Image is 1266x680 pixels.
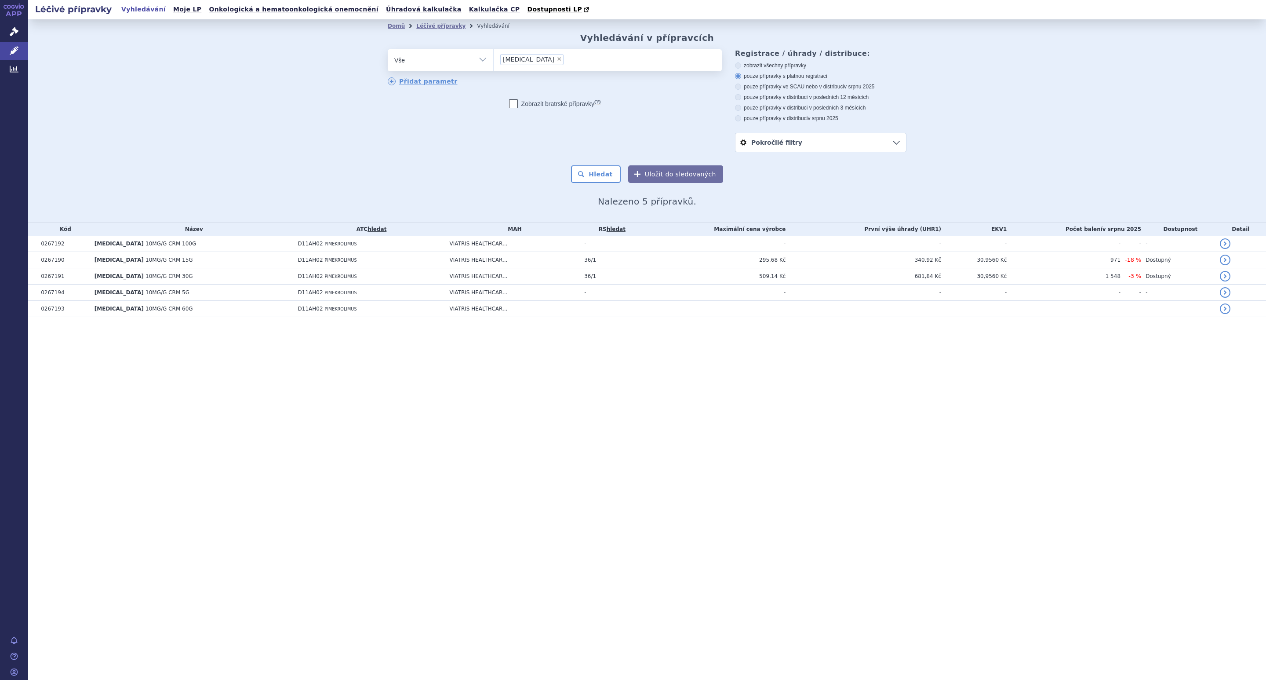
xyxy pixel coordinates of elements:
td: - [941,285,1007,301]
td: - [941,236,1007,252]
td: 0267190 [36,252,90,268]
label: Zobrazit bratrské přípravky [509,99,601,108]
span: 36/1 [584,257,596,263]
span: D11AH02 [298,273,323,279]
span: v srpnu 2025 [844,84,874,90]
a: hledat [367,226,386,232]
th: RS [580,223,640,236]
label: pouze přípravky ve SCAU nebo v distribuci [735,83,906,90]
th: Kód [36,223,90,236]
label: pouze přípravky v distribuci v posledních 12 měsících [735,94,906,101]
span: PIMEKROLIMUS [324,258,357,263]
td: 30,9560 Kč [941,268,1007,285]
td: VIATRIS HEALTHCAR... [445,285,580,301]
span: [MEDICAL_DATA] [95,241,144,247]
td: - [640,285,786,301]
a: Pokročilé filtry [735,133,906,152]
a: detail [1220,255,1230,265]
th: Maximální cena výrobce [640,223,786,236]
h3: Registrace / úhrady / distribuce: [735,49,906,58]
th: MAH [445,223,580,236]
th: Dostupnost [1141,223,1215,236]
label: pouze přípravky s platnou registrací [735,73,906,80]
td: - [1141,285,1215,301]
span: 10MG/G CRM 60G [146,306,193,312]
h2: Léčivé přípravky [28,3,119,15]
span: 36/1 [584,273,596,279]
span: × [557,56,562,62]
a: Léčivé přípravky [416,23,466,29]
td: VIATRIS HEALTHCAR... [445,301,580,317]
td: 1 548 [1007,268,1120,285]
label: pouze přípravky v distribuci [735,115,906,122]
a: detail [1220,303,1230,314]
td: - [1120,236,1141,252]
span: 10MG/G CRM 5G [146,289,189,296]
td: 340,92 Kč [786,252,941,268]
td: VIATRIS HEALTHCAR... [445,236,580,252]
span: [MEDICAL_DATA] [503,56,554,62]
td: - [580,301,640,317]
a: Úhradová kalkulačka [383,4,464,15]
abbr: (?) [594,99,600,105]
button: Hledat [571,165,621,183]
td: 0267194 [36,285,90,301]
td: - [640,301,786,317]
span: [MEDICAL_DATA] [95,273,144,279]
td: - [941,301,1007,317]
span: -3 % [1128,273,1141,279]
span: -18 % [1125,256,1141,263]
th: Počet balení [1007,223,1141,236]
a: Vyhledávání [119,4,168,15]
span: v srpnu 2025 [1102,226,1141,232]
a: hledat [607,226,626,232]
a: Přidat parametr [388,77,458,85]
td: 295,68 Kč [640,252,786,268]
a: detail [1220,287,1230,298]
span: PIMEKROLIMUS [324,307,357,311]
a: Moje LP [171,4,204,15]
td: - [580,236,640,252]
span: [MEDICAL_DATA] [95,289,144,296]
a: Dostupnosti LP [524,4,593,16]
span: [MEDICAL_DATA] [95,257,144,263]
td: 0267192 [36,236,90,252]
th: Název [90,223,294,236]
a: Kalkulačka CP [466,4,523,15]
span: PIMEKROLIMUS [324,274,357,279]
span: D11AH02 [298,306,323,312]
td: - [1007,285,1120,301]
span: D11AH02 [298,289,323,296]
td: - [1120,301,1141,317]
td: - [580,285,640,301]
td: - [1141,236,1215,252]
td: - [1141,301,1215,317]
td: - [640,236,786,252]
span: 10MG/G CRM 100G [146,241,196,247]
td: 30,9560 Kč [941,252,1007,268]
td: 0267193 [36,301,90,317]
td: VIATRIS HEALTHCAR... [445,268,580,285]
a: Onkologická a hematoonkologická onemocnění [206,4,381,15]
td: - [786,236,941,252]
th: Detail [1215,223,1266,236]
span: 10MG/G CRM 30G [146,273,193,279]
input: [MEDICAL_DATA] [566,54,571,65]
span: [MEDICAL_DATA] [95,306,144,312]
th: ATC [294,223,445,236]
td: - [1007,236,1120,252]
span: v srpnu 2025 [808,115,838,121]
th: První výše úhrady (UHR1) [786,223,941,236]
td: - [1007,301,1120,317]
span: PIMEKROLIMUS [324,290,357,295]
td: 681,84 Kč [786,268,941,285]
span: D11AH02 [298,241,323,247]
span: PIMEKROLIMUS [324,241,357,246]
td: Dostupný [1141,268,1215,285]
th: EKV1 [941,223,1007,236]
h2: Vyhledávání v přípravcích [580,33,714,43]
span: Dostupnosti LP [527,6,582,13]
label: zobrazit všechny přípravky [735,62,906,69]
td: 509,14 Kč [640,268,786,285]
a: detail [1220,271,1230,282]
